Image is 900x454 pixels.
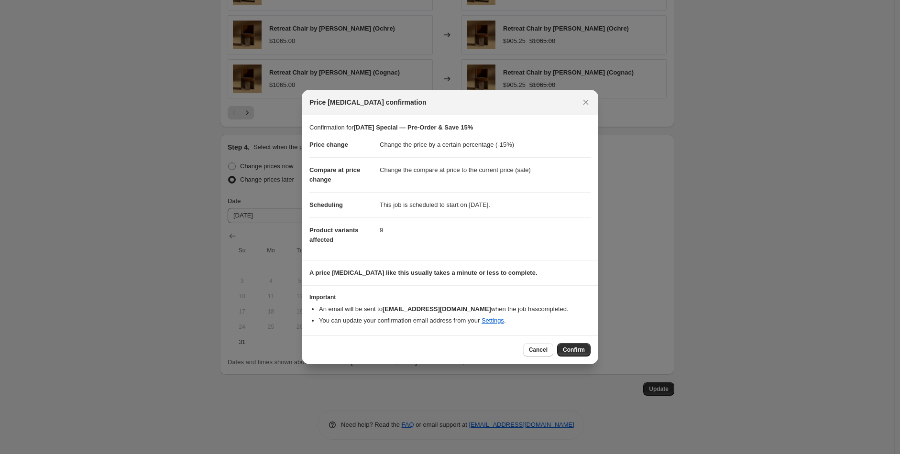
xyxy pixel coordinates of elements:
[353,124,473,131] b: [DATE] Special — Pre-Order & Save 15%
[579,96,593,109] button: Close
[309,97,427,107] span: Price [MEDICAL_DATA] confirmation
[380,217,591,243] dd: 9
[523,343,553,357] button: Cancel
[383,305,491,313] b: [EMAIL_ADDRESS][DOMAIN_NAME]
[529,346,548,354] span: Cancel
[563,346,585,354] span: Confirm
[309,201,343,208] span: Scheduling
[380,132,591,157] dd: Change the price by a certain percentage (-15%)
[309,227,359,243] span: Product variants affected
[482,317,504,324] a: Settings
[309,123,591,132] p: Confirmation for
[309,166,360,183] span: Compare at price change
[380,192,591,217] dd: This job is scheduled to start on [DATE].
[309,269,538,276] b: A price [MEDICAL_DATA] like this usually takes a minute or less to complete.
[319,304,591,314] li: An email will be sent to when the job has completed .
[557,343,591,357] button: Confirm
[319,316,591,325] li: You can update your confirmation email address from your .
[309,293,591,301] h3: Important
[309,141,348,148] span: Price change
[380,157,591,183] dd: Change the compare at price to the current price (sale)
